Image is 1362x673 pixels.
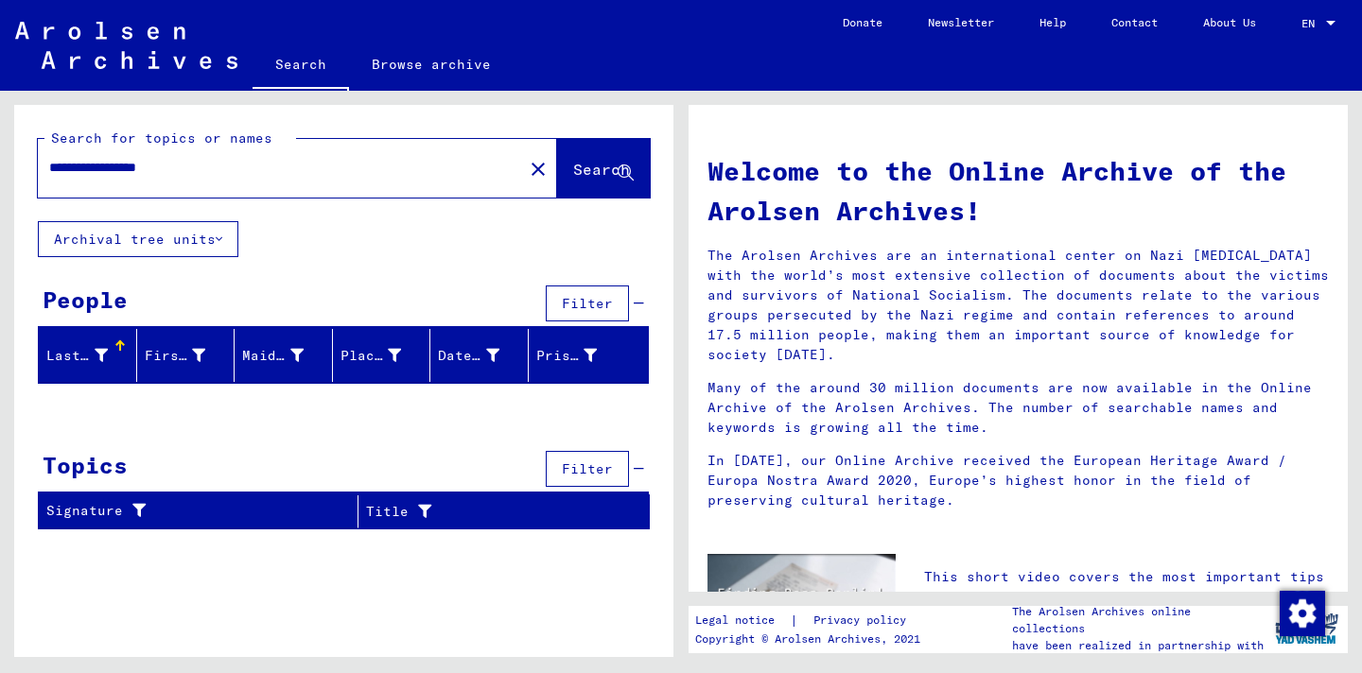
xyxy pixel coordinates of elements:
[46,496,358,526] div: Signature
[43,283,128,317] div: People
[51,129,272,147] mat-label: Search for topics or names
[242,340,332,371] div: Maiden Name
[1280,591,1325,636] img: Change consent
[242,346,304,366] div: Maiden Name
[924,567,1329,607] p: This short video covers the most important tips for searching the Online Archive.
[38,221,238,257] button: Archival tree units
[707,151,1329,231] h1: Welcome to the Online Archive of the Arolsen Archives!
[695,611,790,630] a: Legal notice
[536,340,626,371] div: Prisoner #
[536,346,598,366] div: Prisoner #
[438,346,499,366] div: Date of Birth
[438,340,528,371] div: Date of Birth
[707,246,1329,365] p: The Arolsen Archives are an international center on Nazi [MEDICAL_DATA] with the world’s most ext...
[519,149,557,187] button: Clear
[1012,637,1266,654] p: have been realized in partnership with
[340,340,430,371] div: Place of Birth
[46,501,334,521] div: Signature
[46,346,108,366] div: Last Name
[46,340,136,371] div: Last Name
[39,329,137,382] mat-header-cell: Last Name
[349,42,514,87] a: Browse archive
[430,329,529,382] mat-header-cell: Date of Birth
[235,329,333,382] mat-header-cell: Maiden Name
[707,378,1329,438] p: Many of the around 30 million documents are now available in the Online Archive of the Arolsen Ar...
[707,554,896,656] img: video.jpg
[562,295,613,312] span: Filter
[366,496,626,526] div: Title
[798,611,929,630] a: Privacy policy
[43,448,128,482] div: Topics
[333,329,431,382] mat-header-cell: Place of Birth
[1271,605,1342,652] img: yv_logo.png
[546,285,629,321] button: Filter
[573,160,630,179] span: Search
[340,346,402,366] div: Place of Birth
[1301,17,1322,30] span: EN
[366,502,602,522] div: Title
[557,139,650,198] button: Search
[546,451,629,487] button: Filter
[527,158,550,181] mat-icon: close
[562,460,613,477] span: Filter
[1012,603,1266,637] p: The Arolsen Archives online collections
[137,329,236,382] mat-header-cell: First Name
[529,329,649,382] mat-header-cell: Prisoner #
[707,451,1329,510] p: In [DATE], our Online Archive received the European Heritage Award / Europa Nostra Award 2020, Eu...
[695,630,929,647] p: Copyright © Arolsen Archives, 2021
[695,611,929,630] div: |
[1279,590,1324,635] div: Change consent
[253,42,349,91] a: Search
[145,346,206,366] div: First Name
[145,340,235,371] div: First Name
[15,22,237,69] img: Arolsen_neg.svg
